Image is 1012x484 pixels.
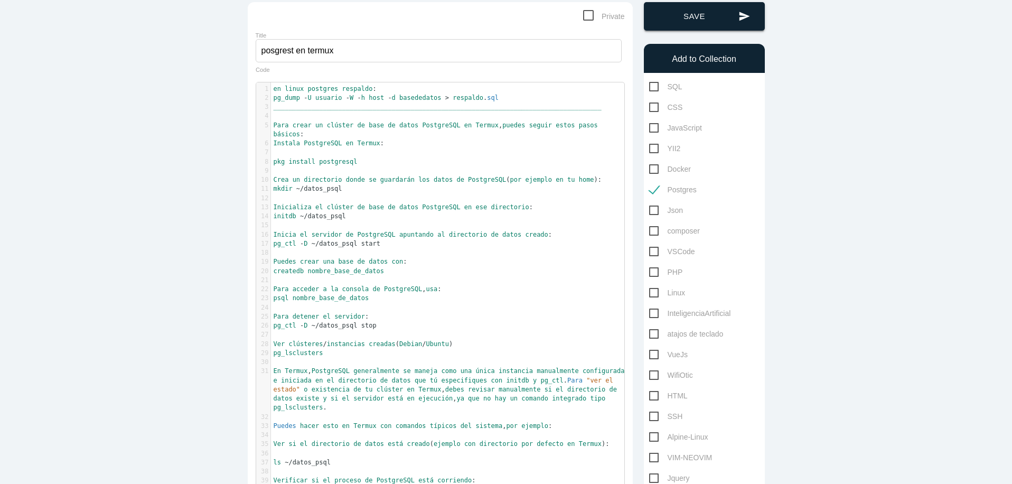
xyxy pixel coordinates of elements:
[338,377,376,384] span: directorio
[274,94,499,101] span: .
[346,176,365,183] span: donde
[353,395,384,402] span: servidor
[499,386,540,393] span: manualmente
[274,440,610,448] span: ( ):
[274,176,289,183] span: Crea
[338,258,353,265] span: base
[319,158,357,165] span: postgresql
[649,54,760,64] h6: Add to Collection
[293,122,312,129] span: crear
[649,307,731,320] span: InteligenciaArtificial
[649,101,683,114] span: CSS
[384,285,422,293] span: PostgreSQL
[377,386,404,393] span: clúster
[365,386,372,393] span: tu
[288,158,315,165] span: install
[590,395,605,402] span: tipo
[350,94,353,101] span: W
[274,422,552,430] span: , :
[526,176,552,183] span: ejemplo
[649,266,683,279] span: PHP
[304,212,345,220] span: /datos_psql
[353,422,376,430] span: Termux
[274,340,453,348] span: ( )
[288,340,323,348] span: clústeres
[583,367,624,375] span: configurada
[300,422,319,430] span: hacer
[256,175,270,184] div: 10
[256,303,270,312] div: 24
[256,239,270,248] div: 17
[274,459,281,466] span: ls
[422,340,426,348] span: /
[392,94,396,101] span: d
[274,285,442,293] span: , :
[256,285,270,294] div: 22
[334,313,365,320] span: servidor
[256,413,270,422] div: 32
[304,139,342,147] span: PostgreSQL
[288,440,296,448] span: si
[323,340,326,348] span: /
[506,377,529,384] span: initdb
[491,377,502,384] span: con
[285,85,304,92] span: linux
[609,386,616,393] span: de
[323,422,338,430] span: esto
[256,267,270,276] div: 20
[274,294,289,302] span: psql
[256,103,270,111] div: 3
[256,248,270,257] div: 18
[483,395,491,402] span: no
[403,367,410,375] span: se
[491,203,529,211] span: directorio
[274,440,285,448] span: Ver
[323,313,330,320] span: el
[315,240,380,247] span: /datos_psql start
[649,451,713,464] span: VIM-NEOVIM
[304,240,307,247] span: D
[353,386,361,393] span: de
[649,225,700,238] span: composer
[430,377,437,384] span: tú
[256,85,270,94] div: 1
[357,139,380,147] span: Termux
[476,122,499,129] span: Termux
[480,440,518,448] span: directorio
[274,94,301,101] span: pg_dump
[288,459,330,466] span: /datos_psql
[256,367,270,376] div: 31
[399,122,418,129] span: datos
[380,377,388,384] span: de
[461,367,472,375] span: una
[256,221,270,230] div: 15
[358,231,396,238] span: PostgreSQL
[256,422,270,431] div: 33
[567,440,575,448] span: en
[407,386,414,393] span: en
[506,422,518,430] span: por
[649,369,693,382] span: WifiOtic
[293,294,369,302] span: nombre_base_de_datos
[567,386,605,393] span: directorio
[274,340,285,348] span: Ver
[418,176,430,183] span: los
[552,395,586,402] span: integrado
[579,440,602,448] span: Termux
[502,231,521,238] span: datos
[437,231,445,238] span: al
[256,194,270,203] div: 12
[441,367,456,375] span: como
[529,122,552,129] span: seguir
[346,231,353,238] span: de
[315,203,323,211] span: el
[327,377,334,384] span: el
[369,122,384,129] span: base
[274,122,602,138] span: , :
[274,231,296,238] span: Inicia
[649,328,724,341] span: atajos de teclado
[304,322,307,329] span: D
[456,176,464,183] span: de
[312,386,350,393] span: existencia
[274,477,308,484] span: Verificar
